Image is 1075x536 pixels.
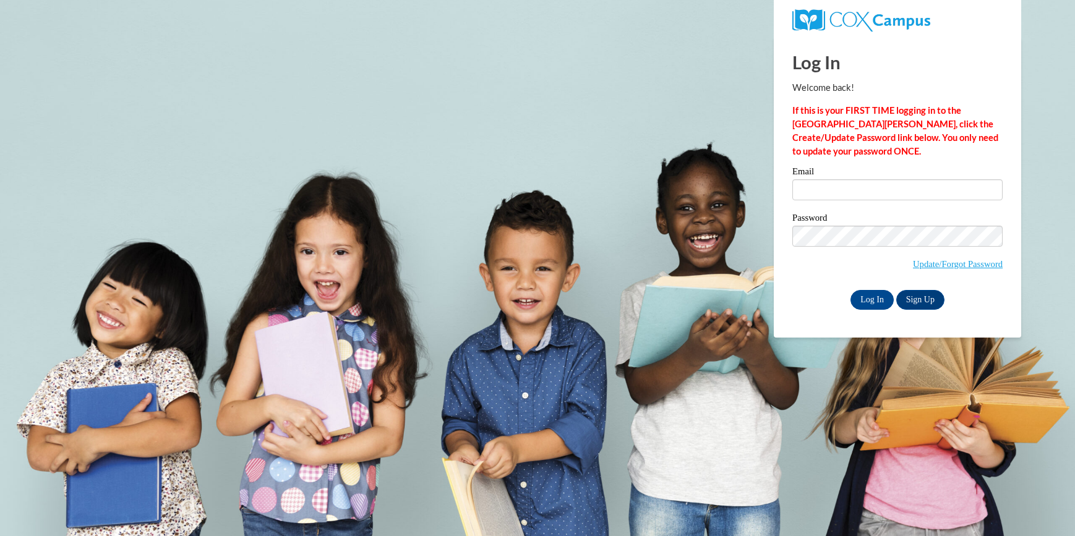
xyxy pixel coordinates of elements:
h1: Log In [792,49,1003,75]
input: Log In [850,290,894,310]
a: COX Campus [792,14,930,25]
label: Password [792,213,1003,226]
p: Welcome back! [792,81,1003,95]
label: Email [792,167,1003,179]
img: COX Campus [792,9,930,32]
strong: If this is your FIRST TIME logging in to the [GEOGRAPHIC_DATA][PERSON_NAME], click the Create/Upd... [792,105,998,156]
a: Sign Up [896,290,944,310]
a: Update/Forgot Password [913,259,1003,269]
